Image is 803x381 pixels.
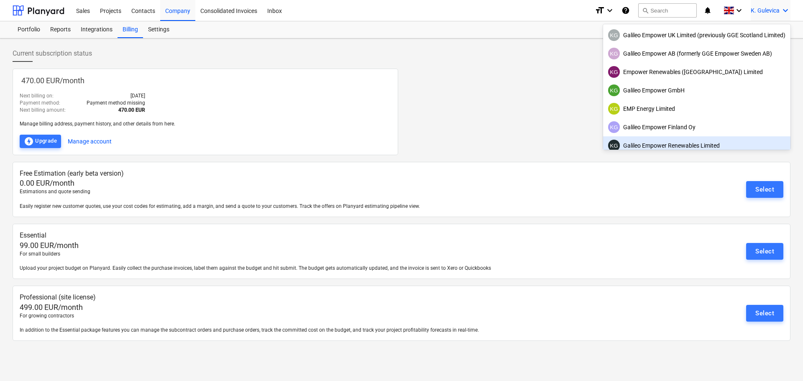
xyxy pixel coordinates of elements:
[608,140,620,151] div: Kristina Gulevica
[761,341,803,381] iframe: Chat Widget
[608,84,785,96] div: Galileo Empower GmbH
[608,48,620,59] div: Kristina Gulevica
[610,51,618,57] span: KG
[608,66,785,78] div: Empower Renewables ([GEOGRAPHIC_DATA]) Limited
[610,87,618,94] span: KG
[610,106,618,112] span: KG
[610,143,618,149] span: KG
[608,121,620,133] div: Kristina Gulevica
[608,103,620,115] div: Kristina Gulevica
[610,124,618,130] span: KG
[608,29,785,41] div: Galileo Empower UK Limited (previously GGE Scotland Limited)
[608,66,620,78] div: Kristina Gulevica
[610,32,618,38] span: KG
[608,29,620,41] div: Kristina Gulevica
[608,121,785,133] div: Galileo Empower Finland Oy
[610,69,618,75] span: KG
[608,140,785,151] div: Galileo Empower Renewables Limited
[608,103,785,115] div: EMP Energy Limited
[608,48,785,59] div: Galileo Empower AB (formerly GGE Empower Sweden AB)
[608,84,620,96] div: Kristina Gulevica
